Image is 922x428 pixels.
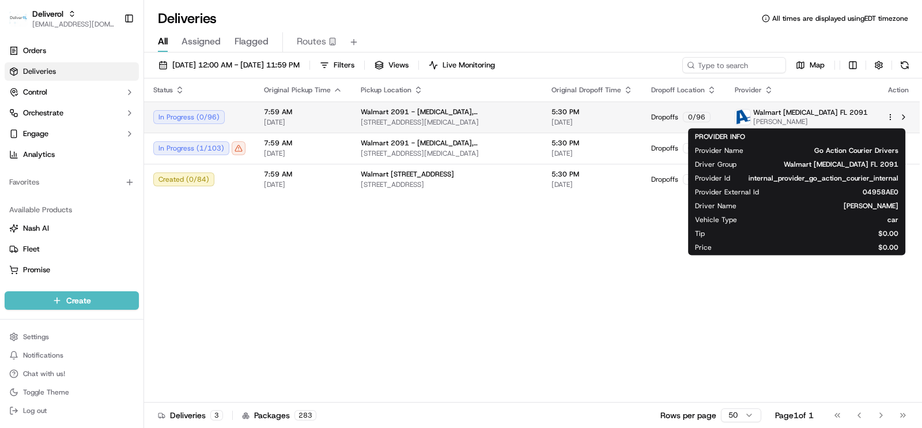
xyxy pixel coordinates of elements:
[153,57,305,73] button: [DATE] 12:00 AM - [DATE] 11:59 PM
[23,332,49,341] span: Settings
[695,187,759,197] span: Provider External Id
[695,229,705,238] span: Tip
[723,229,898,238] span: $0.00
[695,160,736,169] span: Driver Group
[179,147,210,161] button: See all
[23,149,55,160] span: Analytics
[153,85,173,95] span: Status
[551,138,633,148] span: 5:30 PM
[5,125,139,143] button: Engage
[749,174,898,183] span: internal_provider_go_action_courier_internal
[361,149,533,158] span: [STREET_ADDRESS][MEDICAL_DATA]
[443,60,495,70] span: Live Monitoring
[115,286,139,294] span: Pylon
[66,295,91,306] span: Create
[235,35,269,48] span: Flagged
[361,107,533,117] span: Walmart 2091 - [MEDICAL_DATA], [GEOGRAPHIC_DATA]
[102,178,126,187] span: [DATE]
[755,215,898,224] span: car
[810,60,825,70] span: Map
[93,253,190,273] a: 💻API Documentation
[5,173,139,192] div: Favorites
[5,366,139,382] button: Chat with us!
[264,149,342,158] span: [DATE]
[682,57,786,73] input: Type to search
[12,46,210,64] p: Welcome 👋
[23,257,88,269] span: Knowledge Base
[5,329,139,345] button: Settings
[651,175,678,184] span: Dropoffs
[5,145,139,164] a: Analytics
[762,146,898,155] span: Go Action Courier Drivers
[9,10,28,27] img: Deliverol
[897,57,913,73] button: Refresh
[753,108,868,117] span: Walmart [MEDICAL_DATA] FL 2091
[5,5,119,32] button: DeliverolDeliverol[EMAIL_ADDRESS][DOMAIN_NAME]
[210,410,223,421] div: 3
[264,138,342,148] span: 7:59 AM
[775,410,814,421] div: Page 1 of 1
[683,112,711,122] div: 0 / 96
[23,87,47,97] span: Control
[5,261,139,279] button: Promise
[297,35,326,48] span: Routes
[551,118,633,127] span: [DATE]
[294,410,316,421] div: 283
[772,14,908,23] span: All times are displayed using EDT timezone
[695,243,712,252] span: Price
[5,201,139,219] div: Available Products
[36,178,93,187] span: [PERSON_NAME]
[361,138,533,148] span: Walmart 2091 - [MEDICAL_DATA], [GEOGRAPHIC_DATA]
[12,149,77,159] div: Past conversations
[23,210,32,219] img: 1736555255976-a54dd68f-1ca7-489b-9aae-adbdc363a1c4
[32,20,115,29] button: [EMAIL_ADDRESS][DOMAIN_NAME]
[52,121,158,130] div: We're available if you need us!
[735,85,762,95] span: Provider
[9,244,134,254] a: Fleet
[23,129,48,139] span: Engage
[755,160,898,169] span: Walmart [MEDICAL_DATA] FL 2091
[695,215,737,224] span: Vehicle Type
[334,60,354,70] span: Filters
[264,85,331,95] span: Original Pickup Time
[551,180,633,189] span: [DATE]
[52,110,189,121] div: Start new chat
[551,107,633,117] span: 5:30 PM
[172,60,300,70] span: [DATE] 12:00 AM - [DATE] 11:59 PM
[361,85,411,95] span: Pickup Location
[730,243,898,252] span: $0.00
[695,201,736,211] span: Driver Name
[36,209,123,219] span: Wisdom [PERSON_NAME]
[32,8,63,20] span: Deliverol
[23,46,46,56] span: Orders
[264,170,342,179] span: 7:59 AM
[886,85,910,95] div: Action
[388,60,409,70] span: Views
[23,66,56,77] span: Deliveries
[109,257,185,269] span: API Documentation
[361,180,533,189] span: [STREET_ADDRESS]
[660,410,716,421] p: Rows per page
[755,201,898,211] span: [PERSON_NAME]
[182,35,221,48] span: Assigned
[551,149,633,158] span: [DATE]
[5,62,139,81] a: Deliveries
[23,369,65,378] span: Chat with us!
[5,403,139,419] button: Log out
[12,258,21,268] div: 📗
[683,174,711,185] div: 0 / 84
[97,258,107,268] div: 💻
[551,85,621,95] span: Original Dropoff Time
[158,410,223,421] div: Deliveries
[361,170,454,179] span: Walmart [STREET_ADDRESS]
[695,132,745,141] span: PROVIDER INFO
[777,187,898,197] span: 04958AE0
[695,174,730,183] span: Provider Id
[12,167,30,186] img: Chris Sexton
[24,110,45,130] img: 4920774857489_3d7f54699973ba98c624_72.jpg
[131,209,155,219] span: [DATE]
[5,219,139,238] button: Nash AI
[12,198,30,221] img: Wisdom Oko
[96,178,100,187] span: •
[23,108,63,118] span: Orchestrate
